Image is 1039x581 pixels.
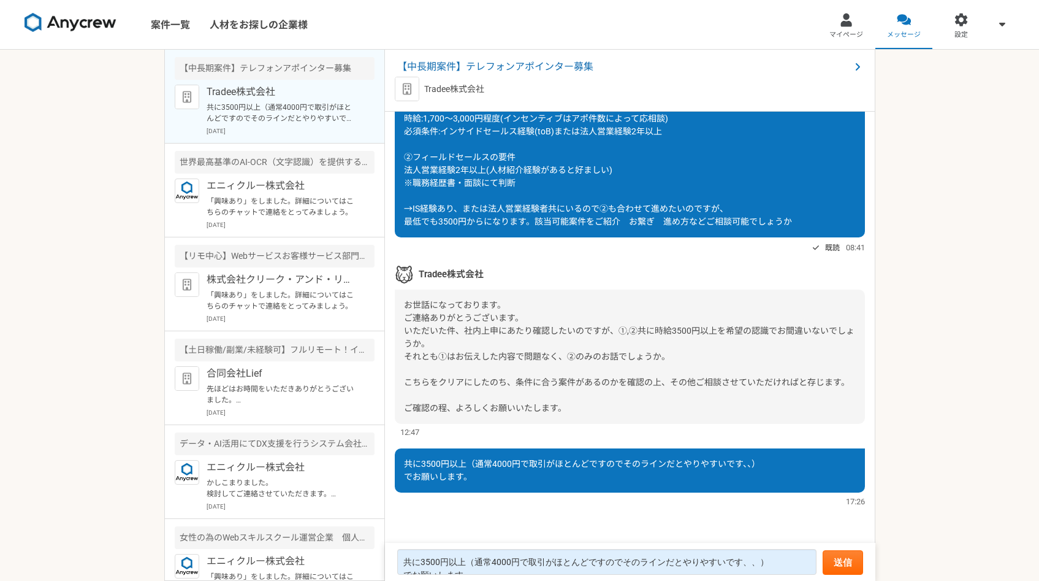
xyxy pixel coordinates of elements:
[175,433,375,455] div: データ・AI活用にてDX支援を行うシステム会社でのインサイドセールスを募集
[395,265,413,283] img: %E3%82%B9%E3%82%AF%E3%83%AA%E3%83%BC%E3%83%B3%E3%82%B7%E3%83%A7%E3%83%83%E3%83%88_2025-02-06_21.3...
[25,13,116,33] img: 8DqYSo04kwAAAAASUVORK5CYII=
[404,75,792,226] span: ご連携いただきありがとうございます。 ①時給案件につきまして 時給:1,700〜3,000円程度(インセンティブはアポ件数によって応相談) 必須条件:インサイドセールス経験(toB)または法人営...
[207,477,358,499] p: かしこまりました。 検討してご連絡させていただきます。 よろしくお願いいたします。
[207,102,358,124] p: 共に3500円以上（通常4000円で取引がほとんどですのでそのラインだとやりやすいです、、） でお願いします。
[207,290,358,312] p: 「興味あり」をしました。詳細についてはこちらのチャットで連絡をとってみましょう。
[175,85,199,109] img: default_org_logo-42cde973f59100197ec2c8e796e4974ac8490bb5b08a0eb061ff975e4574aa76.png
[207,179,358,193] p: エニィクルー株式会社
[207,554,358,569] p: エニィクルー株式会社
[400,426,419,438] span: 12:47
[175,245,375,267] div: 【リモ中心】Webサービスお客様サービス部門でプロジェクトマネージャー！
[175,526,375,549] div: 女性の為のWebスキルスクール運営企業 個人営業（フルリモート）
[207,85,358,99] p: Tradee株式会社
[424,83,484,96] p: Tradee株式会社
[397,60,850,74] span: 【中長期案件】テレフォンアポインター募集
[887,30,921,40] span: メッセージ
[846,242,865,253] span: 08:41
[404,459,760,482] span: 共に3500円以上（通常4000円で取引がほとんどですのでそのラインだとやりやすいです、、） でお願いします。
[175,339,375,361] div: 【土日稼働/副業/未経験可】フルリモート！インサイドセールス募集（長期案件）
[175,179,199,203] img: logo_text_blue_01.png
[175,460,199,485] img: logo_text_blue_01.png
[954,30,968,40] span: 設定
[207,408,375,417] p: [DATE]
[829,30,863,40] span: マイページ
[207,383,358,406] p: 先ほどはお時間をいただきありがとうございました。 ご質問等あればご連絡ください。 よろしくお願いします。 ・商材概要 [DEMOGRAPHIC_DATA]人材の求人広告提案 ・業種により土日、夜...
[419,267,484,281] span: Tradee株式会社
[404,300,854,413] span: お世話になっております。 ご連絡ありがとうございます。 いただいた件、社内上申にあたり確認したいのですが、①,②共に時給3500円以上を希望の認識でお間違いないでしょうか。 それとも①はお伝えし...
[207,196,358,218] p: 「興味あり」をしました。詳細についてはこちらのチャットで連絡をとってみましょう。
[175,57,375,80] div: 【中長期案件】テレフォンアポインター募集
[823,550,863,575] button: 送信
[207,272,358,287] p: 株式会社クリーク・アンド・リバー社
[825,240,840,255] span: 既読
[207,502,375,511] p: [DATE]
[846,496,865,507] span: 17:26
[207,220,375,229] p: [DATE]
[175,272,199,297] img: default_org_logo-42cde973f59100197ec2c8e796e4974ac8490bb5b08a0eb061ff975e4574aa76.png
[207,366,358,381] p: 合同会社Lief
[207,314,375,323] p: [DATE]
[207,126,375,136] p: [DATE]
[175,554,199,579] img: logo_text_blue_01.png
[175,151,375,174] div: 世界最高基準のAI-OCR（文字認識）を提供するメガベンチャー パートナー営業
[395,77,419,101] img: default_org_logo-42cde973f59100197ec2c8e796e4974ac8490bb5b08a0eb061ff975e4574aa76.png
[207,460,358,475] p: エニィクルー株式会社
[175,366,199,391] img: default_org_logo-42cde973f59100197ec2c8e796e4974ac8490bb5b08a0eb061ff975e4574aa76.png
